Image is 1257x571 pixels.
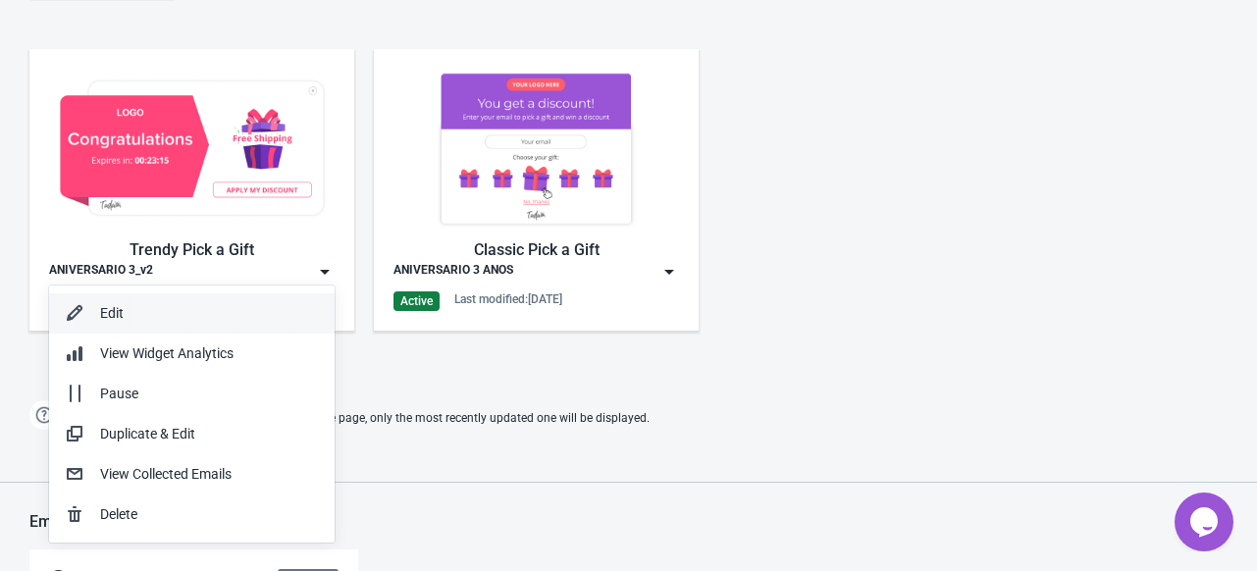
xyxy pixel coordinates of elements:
[315,262,335,282] img: dropdown.png
[100,504,319,525] div: Delete
[49,334,335,374] button: View Widget Analytics
[29,400,59,430] img: help.png
[49,494,335,535] button: Delete
[100,303,319,324] div: Edit
[100,464,319,485] div: View Collected Emails
[49,454,335,494] button: View Collected Emails
[49,69,335,229] img: gift_game_v2.jpg
[49,414,335,454] button: Duplicate & Edit
[393,262,513,282] div: ANIVERSARIO 3 ANOS
[393,291,440,311] div: Active
[454,291,562,307] div: Last modified: [DATE]
[100,384,319,404] div: Pause
[100,424,319,444] div: Duplicate & Edit
[69,402,650,435] span: If two Widgets are enabled and targeting the same page, only the most recently updated one will b...
[659,262,679,282] img: dropdown.png
[1175,493,1237,551] iframe: chat widget
[393,238,679,262] div: Classic Pick a Gift
[393,69,679,229] img: gift_game.jpg
[49,374,335,414] button: Pause
[100,345,234,361] span: View Widget Analytics
[49,293,335,334] button: Edit
[49,262,153,282] div: ANIVERSARIO 3_v2
[49,238,335,262] div: Trendy Pick a Gift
